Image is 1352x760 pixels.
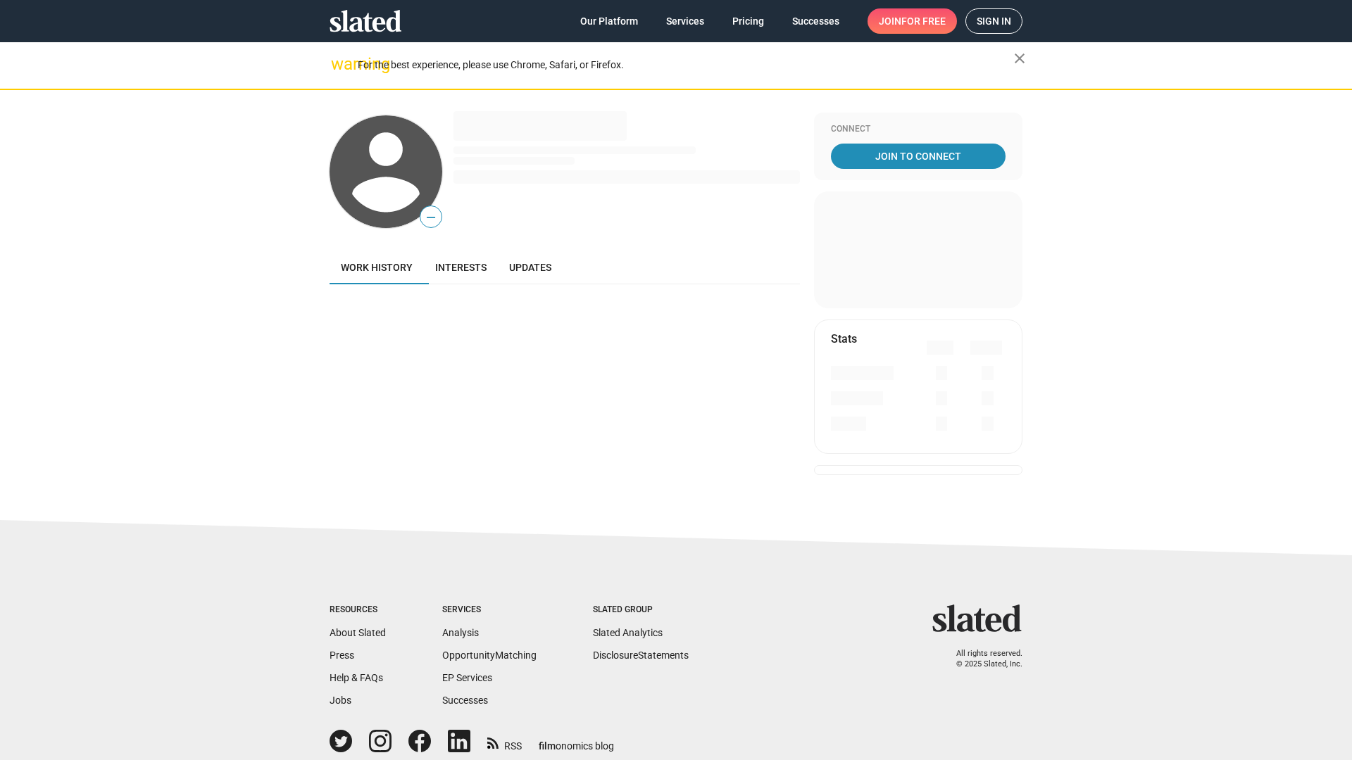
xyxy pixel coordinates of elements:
div: Services [442,604,537,616]
span: Our Platform [580,8,638,34]
a: Join To Connect [831,144,1006,169]
span: Pricing [732,8,764,34]
a: Updates [498,251,563,284]
a: Sign in [965,8,1022,34]
span: Services [666,8,704,34]
span: Join To Connect [834,144,1003,169]
span: Sign in [977,9,1011,33]
span: film [539,740,556,752]
a: Pricing [721,8,775,34]
span: Successes [792,8,839,34]
a: Jobs [330,695,351,706]
mat-icon: close [1011,50,1028,67]
div: Connect [831,124,1006,135]
a: Press [330,650,354,661]
a: Analysis [442,627,479,638]
a: Interests [424,251,498,284]
span: Work history [341,262,413,273]
a: Services [655,8,715,34]
a: OpportunityMatching [442,650,537,661]
div: Resources [330,604,386,616]
span: Interests [435,262,487,273]
a: filmonomics blog [539,728,614,753]
a: Work history [330,251,424,284]
mat-icon: warning [331,56,348,72]
span: Join [879,8,946,34]
a: RSS [487,731,522,753]
div: For the best experience, please use Chrome, Safari, or Firefox. [358,56,1014,75]
span: for free [901,8,946,34]
span: Updates [509,262,551,273]
span: — [420,208,442,227]
a: Our Platform [569,8,649,34]
a: Joinfor free [868,8,957,34]
a: Successes [442,695,488,706]
a: DisclosureStatements [593,650,689,661]
mat-card-title: Stats [831,331,857,346]
p: All rights reserved. © 2025 Slated, Inc. [941,649,1022,669]
div: Slated Group [593,604,689,616]
a: Slated Analytics [593,627,663,638]
a: About Slated [330,627,386,638]
a: EP Services [442,672,492,683]
a: Help & FAQs [330,672,383,683]
a: Successes [781,8,851,34]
